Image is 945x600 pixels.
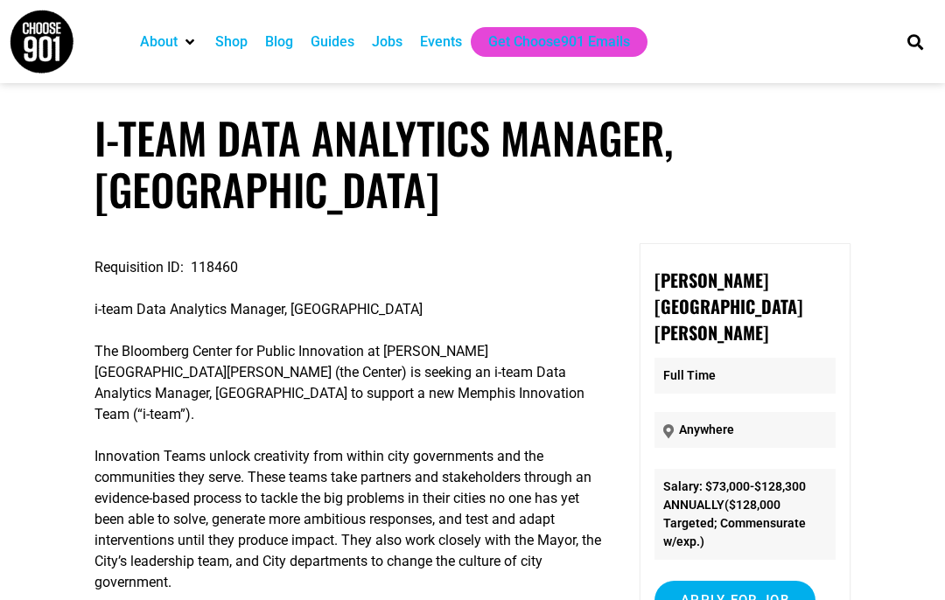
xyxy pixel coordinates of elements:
[131,27,882,57] nav: Main nav
[311,31,354,52] a: Guides
[654,358,836,394] p: Full Time
[94,341,602,425] p: The Bloomberg Center for Public Innovation at [PERSON_NAME][GEOGRAPHIC_DATA][PERSON_NAME] (the Ce...
[94,257,602,278] p: Requisition ID: 118460
[654,267,802,345] strong: [PERSON_NAME][GEOGRAPHIC_DATA][PERSON_NAME]
[131,27,206,57] div: About
[654,469,836,560] li: Salary: $73,000-$128,300 ANNUALLY($128,000 Targeted; Commensurate w/exp.)
[94,446,602,593] p: Innovation Teams unlock creativity from within city governments and the communities they serve. T...
[901,27,930,56] div: Search
[654,412,836,448] p: Anywhere
[94,299,602,320] p: i-team Data Analytics Manager, [GEOGRAPHIC_DATA]
[488,31,630,52] a: Get Choose901 Emails
[94,112,850,215] h1: i-team Data Analytics Manager, [GEOGRAPHIC_DATA]
[420,31,462,52] a: Events
[372,31,402,52] a: Jobs
[215,31,248,52] a: Shop
[265,31,293,52] a: Blog
[140,31,178,52] a: About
